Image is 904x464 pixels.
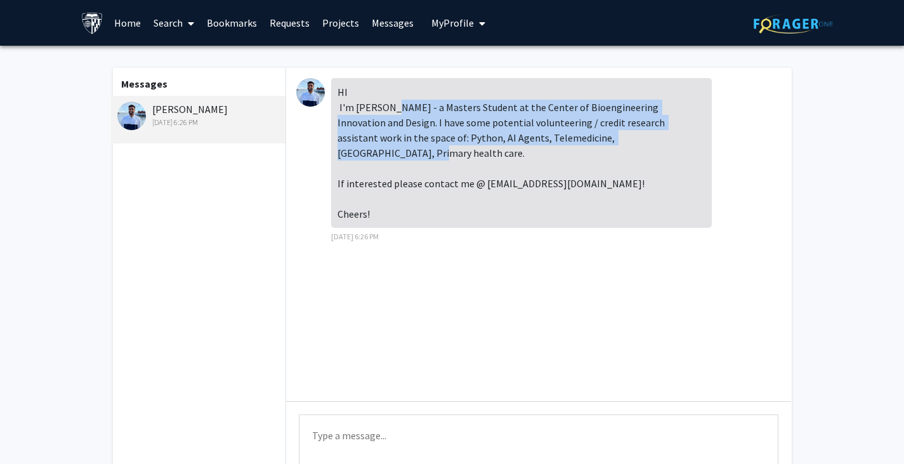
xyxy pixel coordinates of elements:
[81,12,103,34] img: Johns Hopkins University Logo
[365,1,420,45] a: Messages
[147,1,200,45] a: Search
[296,78,325,107] img: Jay Tailor
[263,1,316,45] a: Requests
[431,17,474,29] span: My Profile
[200,1,263,45] a: Bookmarks
[331,232,379,241] span: [DATE] 6:26 PM
[121,77,167,90] b: Messages
[117,102,283,128] div: [PERSON_NAME]
[117,117,283,128] div: [DATE] 6:26 PM
[331,78,712,228] div: HI I'm [PERSON_NAME] - a Masters Student at the Center of Bioengineering Innovation and Design. I...
[754,14,833,34] img: ForagerOne Logo
[316,1,365,45] a: Projects
[117,102,146,130] img: Jay Tailor
[108,1,147,45] a: Home
[10,407,54,454] iframe: Chat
